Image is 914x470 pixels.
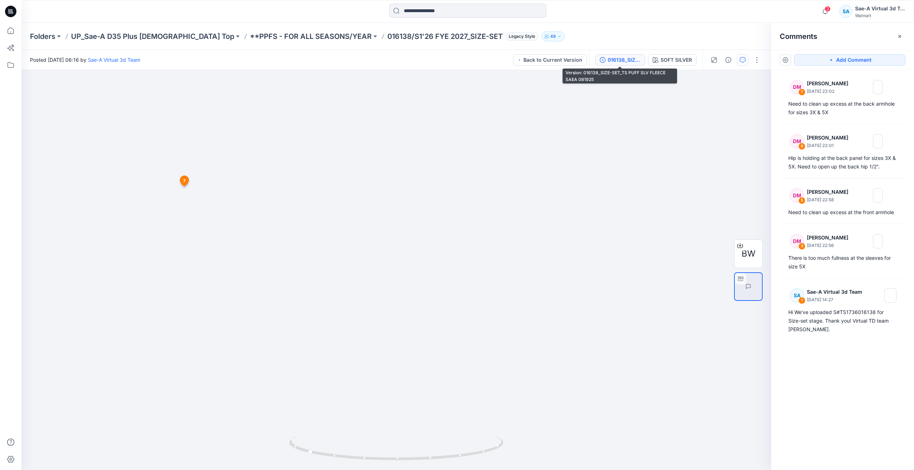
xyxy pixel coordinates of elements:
div: DM [790,134,804,148]
div: Need to clean up excess at the front armhole [788,208,897,217]
p: [PERSON_NAME] [807,133,853,142]
div: Sae-A Virtual 3d Team [855,4,905,13]
p: [PERSON_NAME] [807,188,853,196]
span: 3 [825,6,830,12]
div: SA [839,5,852,18]
button: Details [723,54,734,66]
div: 7 [798,89,805,96]
div: Hip is holding at the back panel for sizes 3X & 5X. Need to open up the back hip 1/2". [788,154,897,171]
button: 49 [541,31,565,41]
a: UP_Sae-A D35 Plus [DEMOGRAPHIC_DATA] Top [71,31,234,41]
p: 016138/S1'26 FYE 2027_SIZE-SET [387,31,503,41]
p: [DATE] 14:27 [807,296,864,303]
p: Sae-A Virtual 3d Team [807,288,864,296]
div: 016138_SIZE-SET_TS PUFF SLV FLEECE SAEA 081925 [608,56,641,64]
div: 5 [798,197,805,204]
div: There is too much fullness at the sleeves for size 5X [788,254,897,271]
p: 49 [550,32,556,40]
div: SA [790,288,804,303]
div: 3 [798,243,805,250]
span: Posted [DATE] 06:16 by [30,56,140,64]
div: DM [790,188,804,203]
button: Add Comment [794,54,905,66]
a: **PPFS - FOR ALL SEASONS/YEAR [250,31,372,41]
p: [DATE] 22:56 [807,242,853,249]
p: [DATE] 23:02 [807,88,853,95]
div: 1 [798,297,805,304]
p: [PERSON_NAME] [807,79,853,88]
h2: Comments [780,32,817,41]
p: [PERSON_NAME] [807,233,853,242]
span: Legacy Style [506,32,538,41]
div: DM [790,80,804,94]
div: Need to clean up excess at the back armhole for sizes 3X & 5X [788,100,897,117]
div: SOFT SILVER [661,56,692,64]
div: DM [790,234,804,248]
p: [DATE] 22:58 [807,196,853,203]
button: 016138_SIZE-SET_TS PUFF SLV FLEECE SAEA 081925 [595,54,645,66]
div: Walmart [855,13,905,18]
button: Back to Current Version [513,54,587,66]
p: [DATE] 23:01 [807,142,853,149]
span: BW [742,247,755,260]
button: SOFT SILVER [648,54,697,66]
a: Sae-A Virtual 3d Team [88,57,140,63]
button: Legacy Style [503,31,538,41]
div: Hi We've uploaded S#TS1736016138 for Size-set stage. Thank you! Virtual TD team [PERSON_NAME]. [788,308,897,334]
div: 6 [798,143,805,150]
a: Folders [30,31,55,41]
